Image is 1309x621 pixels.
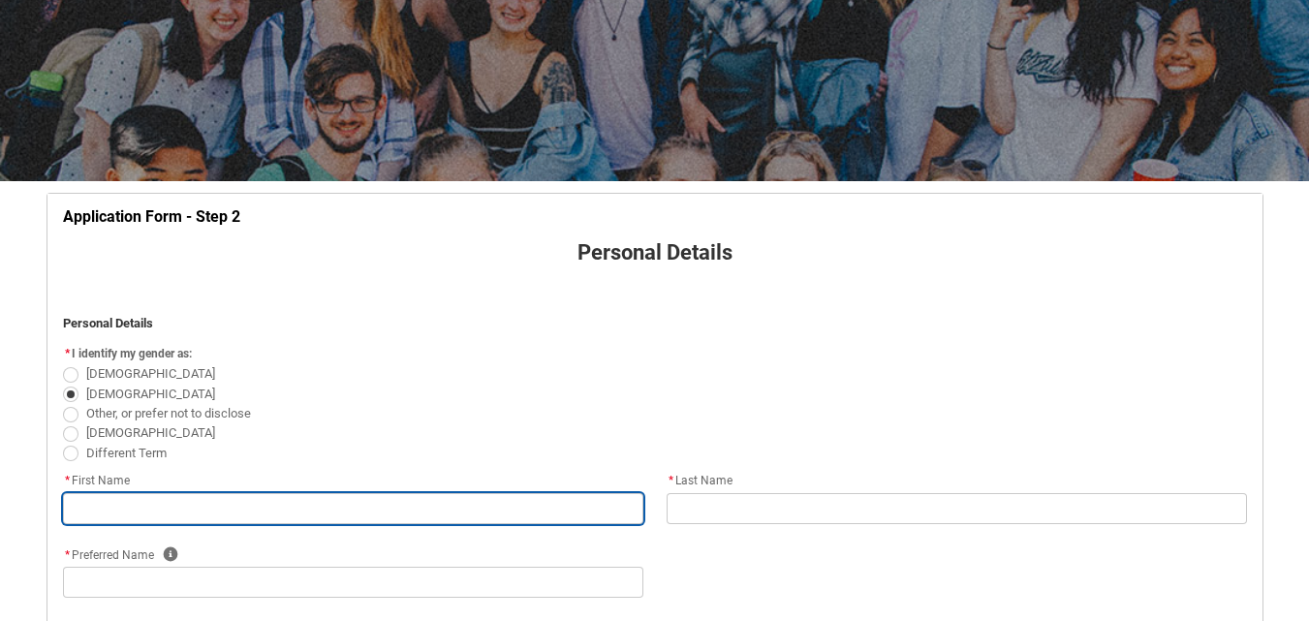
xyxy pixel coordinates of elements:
strong: Personal Details [63,316,153,330]
span: I identify my gender as: [72,347,192,360]
span: Last Name [667,474,732,487]
span: Other, or prefer not to disclose [86,406,251,420]
span: First Name [63,474,130,487]
strong: Personal Details [577,240,732,264]
abbr: required [65,548,70,562]
span: [DEMOGRAPHIC_DATA] [86,425,215,440]
span: [DEMOGRAPHIC_DATA] [86,387,215,401]
abbr: required [65,347,70,360]
span: [DEMOGRAPHIC_DATA] [86,366,215,381]
abbr: required [65,474,70,487]
span: Different Term [86,446,167,460]
strong: Application Form - Step 2 [63,207,240,226]
abbr: required [669,474,673,487]
span: Preferred Name [63,548,154,562]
